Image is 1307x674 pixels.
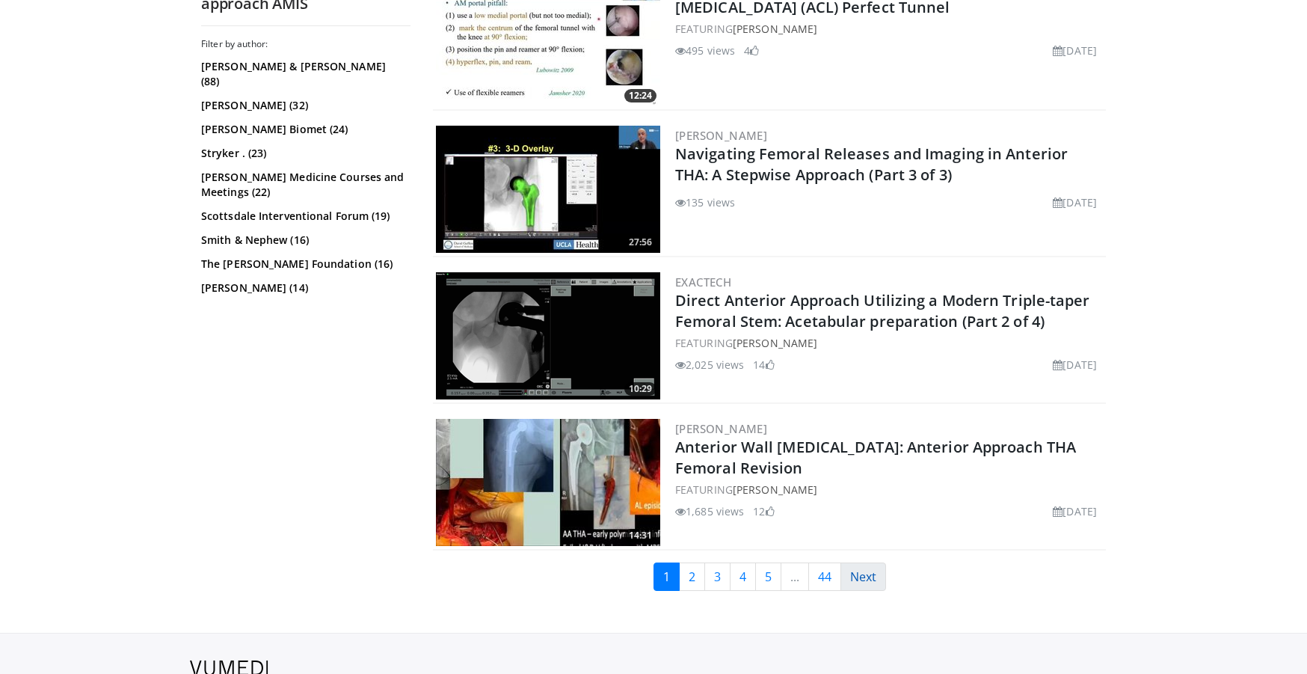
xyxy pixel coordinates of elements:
li: 4 [744,43,759,58]
li: [DATE] [1053,503,1097,519]
li: 2,025 views [675,357,744,373]
img: a48ee9cb-f881-4b32-bff0-509e904be698.300x170_q85_crop-smart_upscale.jpg [436,419,660,546]
li: [DATE] [1053,43,1097,58]
span: 27:56 [624,236,656,249]
div: FEATURING [675,482,1103,497]
li: 135 views [675,194,735,210]
a: 14:31 [436,419,660,546]
a: [PERSON_NAME] [733,336,817,350]
img: a46e0ab9-ed8b-435e-897b-d20bb9250fed.300x170_q85_crop-smart_upscale.jpg [436,126,660,253]
a: 10:29 [436,272,660,399]
a: 1 [653,563,680,591]
li: 14 [753,357,774,373]
a: Anterior Wall [MEDICAL_DATA]: Anterior Approach THA Femoral Revision [675,437,1076,478]
nav: Search results pages [433,563,1106,591]
a: 4 [730,563,756,591]
a: [PERSON_NAME] [675,128,767,143]
a: 27:56 [436,126,660,253]
span: 10:29 [624,382,656,396]
li: [DATE] [1053,357,1097,373]
a: [PERSON_NAME] Medicine Courses and Meetings (22) [201,170,407,200]
span: 12:24 [624,89,656,102]
a: 3 [704,563,731,591]
a: Exactech [675,275,731,289]
img: a016175a-889f-4692-9131-f7ddef75d59f.png.300x170_q85_crop-smart_upscale.png [436,272,660,399]
a: Scottsdale Interventional Forum (19) [201,209,407,224]
li: 12 [753,503,774,519]
a: Direct Anterior Approach Utilizing a Modern Triple-taper Femoral Stem: Acetabular preparation (Pa... [675,290,1090,331]
a: Smith & Nephew (16) [201,233,407,248]
a: Next [840,563,886,591]
li: 495 views [675,43,735,58]
span: 14:31 [624,529,656,542]
a: [PERSON_NAME] Biomet (24) [201,122,407,137]
a: [PERSON_NAME] (14) [201,281,407,295]
a: Navigating Femoral Releases and Imaging in Anterior THA: A Stepwise Approach (Part 3 of 3) [675,144,1068,185]
a: 5 [755,563,781,591]
a: [PERSON_NAME] [733,482,817,497]
div: FEATURING [675,335,1103,351]
a: [PERSON_NAME] [733,22,817,36]
div: FEATURING [675,21,1103,37]
a: [PERSON_NAME] (32) [201,98,407,113]
li: [DATE] [1053,194,1097,210]
a: Stryker . (23) [201,146,407,161]
a: [PERSON_NAME] & [PERSON_NAME] (88) [201,59,407,89]
a: The [PERSON_NAME] Foundation (16) [201,257,407,272]
li: 1,685 views [675,503,744,519]
h3: Filter by author: [201,38,410,50]
a: 2 [679,563,705,591]
a: 44 [808,563,841,591]
a: [PERSON_NAME] [675,421,767,436]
